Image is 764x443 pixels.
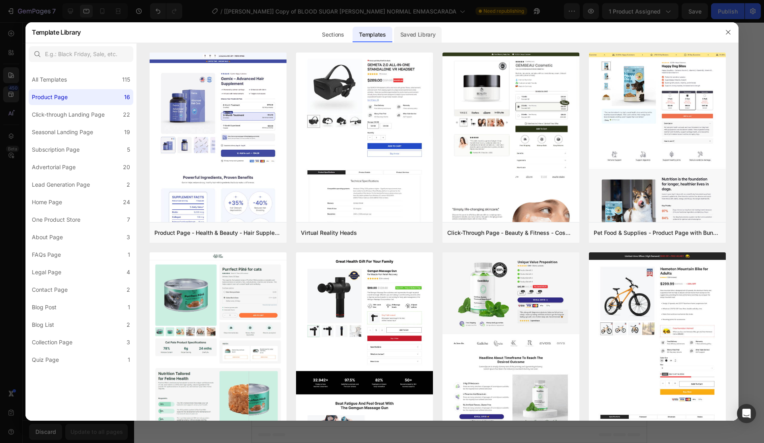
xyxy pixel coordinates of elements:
div: Open Intercom Messenger [737,404,756,423]
div: Contact Page [32,285,68,295]
div: 2 [127,320,130,330]
div: 24 [123,197,130,207]
input: E.g.: Black Friday, Sale, etc. [29,46,133,62]
div: 2 [127,180,130,189]
h2: Template Library [32,22,81,43]
div: Legal Page [32,267,61,277]
div: Advertorial Page [32,162,76,172]
div: Click-through Landing Page [32,110,105,119]
div: Home Page [32,197,62,207]
div: Add blank section [232,275,281,283]
div: Lead Generation Page [32,180,90,189]
div: 1 [128,355,130,365]
div: One Product Store [32,215,80,224]
div: 19 [124,127,130,137]
span: inspired by CRO experts [108,285,162,292]
div: 115 [122,75,130,84]
div: Click-Through Page - Beauty & Fitness - Cosmetic [447,228,575,238]
div: Seasonal Landing Page [32,127,93,137]
div: 20 [123,162,130,172]
span: from URL or image [173,285,216,292]
div: Blog Post [32,302,57,312]
div: Saved Library [394,27,442,43]
div: Templates [353,27,392,43]
div: Quiz Page [32,355,59,365]
div: Generate layout [174,275,216,283]
div: 3 [127,338,130,347]
div: 5 [127,145,130,154]
div: 16 [124,92,130,102]
div: Blog List [32,320,54,330]
div: Virtual Reality Heads [301,228,357,238]
div: Sections [316,27,350,43]
div: FAQs Page [32,250,61,260]
span: Add section [179,257,216,265]
div: 7 [127,215,130,224]
span: Tablet ( 992 px) [162,4,195,12]
div: Product Page - Health & Beauty - Hair Supplement [154,228,282,238]
span: then drag & drop elements [226,285,286,292]
div: Pet Food & Supplies - Product Page with Bundle [594,228,721,238]
div: 1 [128,302,130,312]
div: 22 [123,110,130,119]
div: All Templates [32,75,67,84]
div: 4 [127,267,130,277]
div: Product Page [32,92,68,102]
div: Collection Page [32,338,72,347]
div: Choose templates [112,275,160,283]
div: 1 [128,250,130,260]
div: 3 [127,232,130,242]
div: About Page [32,232,63,242]
div: Subscription Page [32,145,80,154]
div: 2 [127,285,130,295]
